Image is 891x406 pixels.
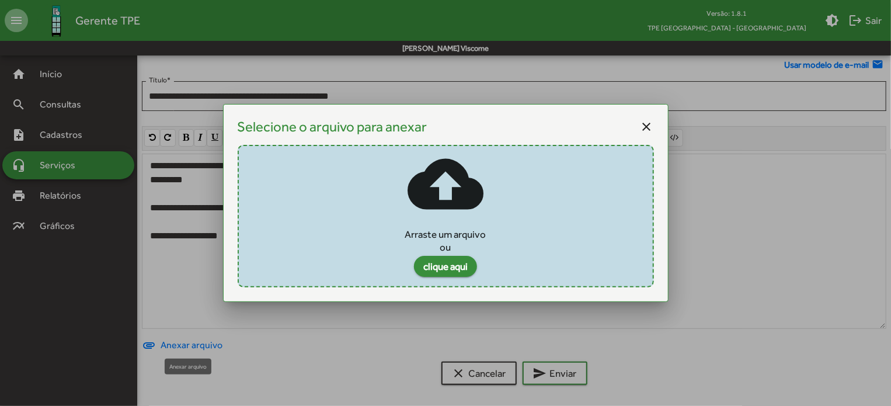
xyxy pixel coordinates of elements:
[640,120,654,134] mat-icon: close
[238,119,427,136] h4: Selecione o arquivo para anexar
[401,146,491,228] mat-icon: cloud_upload
[414,256,477,277] button: clique aqui
[405,228,486,241] div: Arraste um arquivo
[423,256,468,277] span: clique aqui
[405,241,486,254] div: ou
